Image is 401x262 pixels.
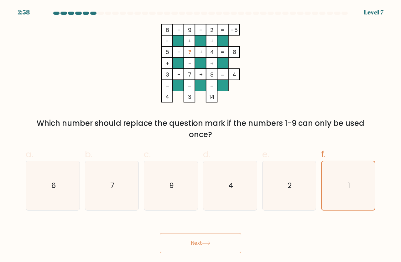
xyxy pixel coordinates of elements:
div: 2:58 [18,8,30,17]
tspan: + [199,71,203,78]
tspan: + [199,48,203,56]
tspan: = [220,71,224,78]
span: c. [144,148,151,160]
tspan: - [188,59,191,67]
span: b. [85,148,92,160]
tspan: - [177,71,180,78]
tspan: - [199,26,202,34]
tspan: 8 [210,71,214,78]
tspan: = [210,82,214,89]
tspan: 3 [166,71,169,78]
span: f. [321,148,325,160]
tspan: = [220,48,224,56]
tspan: 14 [209,93,215,101]
text: 4 [228,180,233,190]
span: a. [26,148,33,160]
tspan: 6 [166,26,169,34]
text: 6 [51,180,55,190]
tspan: ? [188,48,191,56]
tspan: 4 [165,93,169,101]
span: d. [203,148,211,160]
tspan: + [210,59,214,67]
tspan: 9 [188,26,191,34]
button: Next [160,233,241,253]
tspan: 5 [165,48,169,56]
tspan: = [165,82,169,89]
tspan: 8 [233,48,236,56]
tspan: 2 [210,26,214,34]
text: 7 [110,180,114,190]
span: e. [262,148,269,160]
tspan: -5 [231,26,238,34]
div: Which number should replace the question mark if the numbers 1-9 can only be used once? [29,118,372,140]
tspan: + [188,37,192,45]
text: 1 [348,180,350,190]
tspan: 4 [232,71,236,78]
tspan: - [166,37,169,45]
tspan: 4 [210,48,214,56]
text: 2 [288,180,292,190]
tspan: - [177,26,180,34]
tspan: = [220,26,224,34]
tspan: + [165,59,169,67]
tspan: - [177,48,180,56]
tspan: 3 [188,93,191,101]
div: Level 7 [364,8,383,17]
text: 9 [169,180,174,190]
tspan: 7 [188,71,191,78]
tspan: + [210,37,214,45]
tspan: = [188,82,192,89]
